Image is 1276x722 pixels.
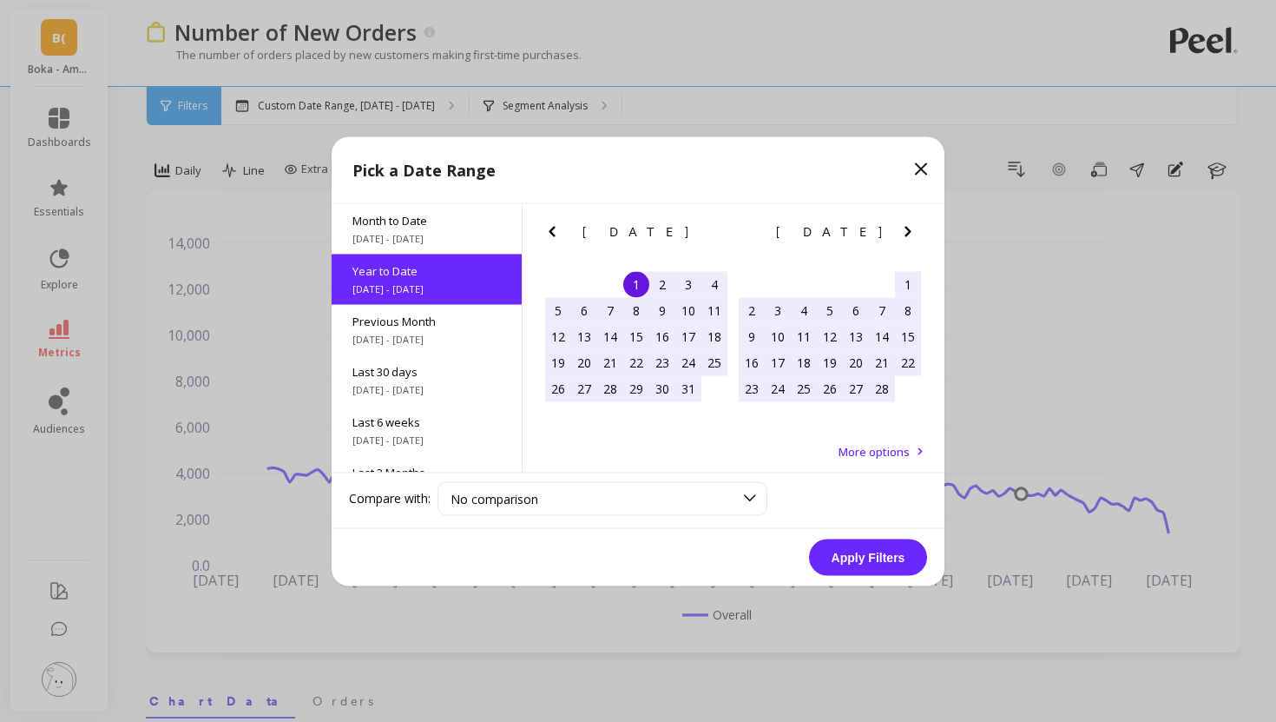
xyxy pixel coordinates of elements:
div: Choose Monday, February 3rd, 2025 [765,297,791,323]
div: month 2025-02 [739,271,921,401]
div: Choose Saturday, February 15th, 2025 [895,323,921,349]
button: Apply Filters [809,539,927,575]
div: Choose Sunday, January 5th, 2025 [545,297,571,323]
span: [DATE] - [DATE] [352,231,501,245]
div: Choose Wednesday, February 5th, 2025 [817,297,843,323]
span: More options [839,443,910,459]
div: Choose Tuesday, February 18th, 2025 [791,349,817,375]
div: Choose Wednesday, January 22nd, 2025 [623,349,649,375]
div: Choose Thursday, February 27th, 2025 [843,375,869,401]
div: Choose Thursday, January 30th, 2025 [649,375,675,401]
div: Choose Tuesday, February 11th, 2025 [791,323,817,349]
div: Choose Sunday, January 19th, 2025 [545,349,571,375]
div: Choose Thursday, January 16th, 2025 [649,323,675,349]
div: Choose Thursday, January 2nd, 2025 [649,271,675,297]
span: [DATE] - [DATE] [352,332,501,346]
span: Last 3 Months [352,464,501,480]
div: Choose Sunday, February 16th, 2025 [739,349,765,375]
button: Next Month [898,221,925,248]
div: Choose Monday, February 24th, 2025 [765,375,791,401]
div: Choose Saturday, January 18th, 2025 [701,323,727,349]
div: Choose Monday, January 6th, 2025 [571,297,597,323]
div: Choose Sunday, February 2nd, 2025 [739,297,765,323]
div: Choose Tuesday, February 4th, 2025 [791,297,817,323]
div: Choose Wednesday, January 29th, 2025 [623,375,649,401]
div: Choose Tuesday, February 25th, 2025 [791,375,817,401]
div: Choose Friday, February 21st, 2025 [869,349,895,375]
div: Choose Thursday, February 20th, 2025 [843,349,869,375]
label: Compare with: [349,490,431,507]
span: [DATE] [776,224,885,238]
div: Choose Thursday, February 6th, 2025 [843,297,869,323]
span: [DATE] - [DATE] [352,433,501,447]
div: Choose Sunday, January 12th, 2025 [545,323,571,349]
div: Choose Monday, January 20th, 2025 [571,349,597,375]
div: Choose Wednesday, February 26th, 2025 [817,375,843,401]
div: month 2025-01 [545,271,727,401]
div: Choose Sunday, January 26th, 2025 [545,375,571,401]
button: Next Month [704,221,732,248]
div: Choose Wednesday, February 12th, 2025 [817,323,843,349]
p: Pick a Date Range [352,157,496,182]
div: Choose Friday, January 24th, 2025 [675,349,701,375]
div: Choose Monday, January 13th, 2025 [571,323,597,349]
span: [DATE] - [DATE] [352,282,501,295]
div: Choose Friday, January 3rd, 2025 [675,271,701,297]
div: Choose Tuesday, January 7th, 2025 [597,297,623,323]
span: Last 6 weeks [352,414,501,429]
div: Choose Friday, January 10th, 2025 [675,297,701,323]
div: Choose Saturday, January 11th, 2025 [701,297,727,323]
div: Choose Tuesday, January 14th, 2025 [597,323,623,349]
div: Choose Monday, January 27th, 2025 [571,375,597,401]
div: Choose Monday, February 17th, 2025 [765,349,791,375]
div: Choose Monday, February 10th, 2025 [765,323,791,349]
div: Choose Friday, February 14th, 2025 [869,323,895,349]
div: Choose Tuesday, January 21st, 2025 [597,349,623,375]
div: Choose Friday, February 28th, 2025 [869,375,895,401]
div: Choose Saturday, February 8th, 2025 [895,297,921,323]
div: Choose Saturday, February 22nd, 2025 [895,349,921,375]
div: Choose Wednesday, January 15th, 2025 [623,323,649,349]
div: Choose Friday, January 31st, 2025 [675,375,701,401]
span: Month to Date [352,212,501,228]
button: Previous Month [542,221,569,248]
span: No comparison [451,490,538,507]
span: [DATE] - [DATE] [352,382,501,396]
button: Previous Month [735,221,763,248]
div: Choose Thursday, February 13th, 2025 [843,323,869,349]
div: Choose Saturday, January 25th, 2025 [701,349,727,375]
div: Choose Saturday, January 4th, 2025 [701,271,727,297]
div: Choose Tuesday, January 28th, 2025 [597,375,623,401]
div: Choose Wednesday, January 1st, 2025 [623,271,649,297]
span: Last 30 days [352,363,501,379]
div: Choose Sunday, February 23rd, 2025 [739,375,765,401]
div: Choose Friday, February 7th, 2025 [869,297,895,323]
div: Choose Saturday, February 1st, 2025 [895,271,921,297]
span: Year to Date [352,262,501,278]
div: Choose Friday, January 17th, 2025 [675,323,701,349]
div: Choose Wednesday, February 19th, 2025 [817,349,843,375]
span: Previous Month [352,313,501,328]
div: Choose Sunday, February 9th, 2025 [739,323,765,349]
div: Choose Thursday, January 23rd, 2025 [649,349,675,375]
div: Choose Thursday, January 9th, 2025 [649,297,675,323]
div: Choose Wednesday, January 8th, 2025 [623,297,649,323]
span: [DATE] [582,224,691,238]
